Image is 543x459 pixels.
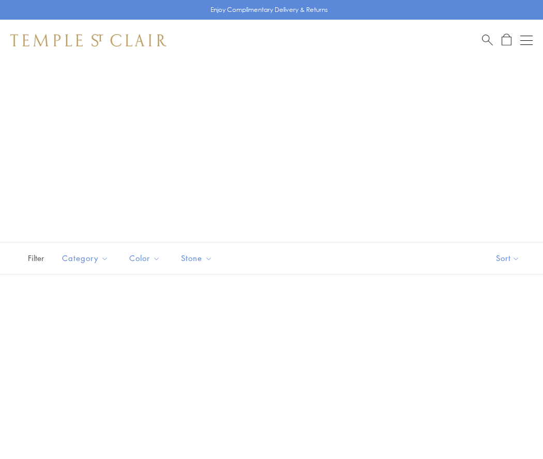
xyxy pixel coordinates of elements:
[210,5,328,15] p: Enjoy Complimentary Delivery & Returns
[57,252,116,265] span: Category
[502,34,511,47] a: Open Shopping Bag
[520,34,533,47] button: Open navigation
[122,247,168,270] button: Color
[473,242,543,274] button: Show sort by
[173,247,220,270] button: Stone
[10,34,167,47] img: Temple St. Clair
[54,247,116,270] button: Category
[124,252,168,265] span: Color
[482,34,493,47] a: Search
[176,252,220,265] span: Stone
